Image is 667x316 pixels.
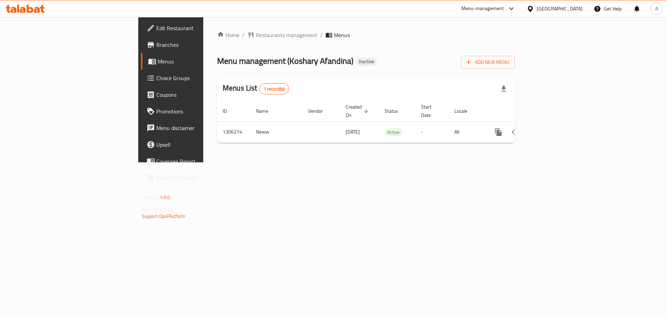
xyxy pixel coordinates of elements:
[259,83,289,94] div: Total records count
[334,31,350,39] span: Menus
[141,170,250,186] a: Grocery Checklist
[247,31,318,39] a: Restaurants management
[217,101,562,143] table: enhanced table
[217,31,515,39] nav: breadcrumb
[495,80,512,97] div: Export file
[308,107,332,115] span: Vendor
[141,153,250,170] a: Coverage Report
[223,83,289,94] h2: Menus List
[141,36,250,53] a: Branches
[485,101,562,122] th: Actions
[256,31,318,39] span: Restaurants management
[156,41,244,49] span: Branches
[156,74,244,82] span: Choice Groups
[156,24,244,32] span: Edit Restaurant
[507,124,524,140] button: Change Status
[356,58,377,66] div: Inactive
[142,193,159,202] span: Version:
[421,103,440,119] span: Start Date
[490,124,507,140] button: more
[449,121,485,143] td: All
[454,107,476,115] span: Locale
[156,174,244,182] span: Grocery Checklist
[156,91,244,99] span: Coupons
[655,5,658,12] span: A
[356,59,377,65] span: Inactive
[141,70,250,86] a: Choice Groups
[142,212,186,221] a: Support.OpsPlatform
[156,107,244,116] span: Promotions
[141,20,250,36] a: Edit Restaurant
[415,121,449,143] td: -
[141,53,250,70] a: Menus
[320,31,323,39] li: /
[346,127,360,136] span: [DATE]
[250,121,303,143] td: Neww
[160,193,171,202] span: 1.0.0
[141,103,250,120] a: Promotions
[156,124,244,132] span: Menu disclaimer
[260,86,289,92] span: 1 record(s)
[223,107,236,115] span: ID
[141,86,250,103] a: Coupons
[217,53,353,69] span: Menu management ( Koshary Afandina )
[385,107,407,115] span: Status
[461,56,515,69] button: Add New Menu
[256,107,277,115] span: Name
[385,128,402,136] span: Active
[142,205,174,214] span: Get support on:
[156,157,244,165] span: Coverage Report
[346,103,371,119] span: Created On
[158,57,244,66] span: Menus
[141,136,250,153] a: Upsell
[156,140,244,149] span: Upsell
[461,5,504,13] div: Menu-management
[141,120,250,136] a: Menu disclaimer
[467,58,509,67] span: Add New Menu
[537,5,583,12] div: [GEOGRAPHIC_DATA]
